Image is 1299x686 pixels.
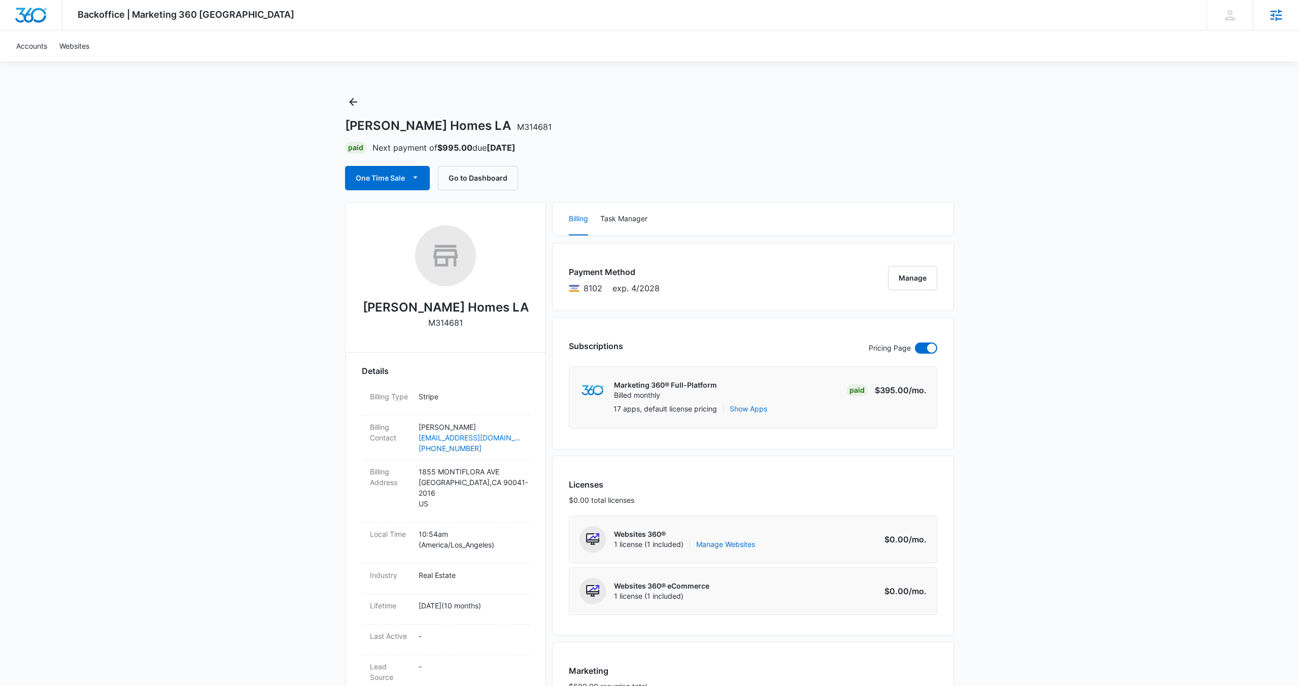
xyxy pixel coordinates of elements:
span: Details [362,365,389,377]
span: 1 license (1 included) [614,591,709,601]
dt: Lifetime [370,600,411,611]
a: Websites [53,30,95,61]
span: M314681 [517,122,552,132]
img: website_grey.svg [16,26,24,35]
p: Pricing Page [869,342,911,354]
img: tab_keywords_by_traffic_grey.svg [101,59,109,67]
span: /mo. [909,385,927,395]
p: $0.00 [879,533,927,545]
p: 17 apps, default license pricing [613,403,717,414]
button: Back [345,94,361,110]
div: Keywords by Traffic [112,60,171,66]
p: M314681 [428,317,463,329]
p: 10:54am ( America/Los_Angeles ) [419,529,521,550]
button: Billing [569,203,588,235]
dt: Billing Address [370,466,411,488]
button: Go to Dashboard [438,166,518,190]
img: tab_domain_overview_orange.svg [27,59,36,67]
dt: Billing Type [370,391,411,402]
div: Domain Overview [39,60,91,66]
button: Task Manager [600,203,647,235]
span: Backoffice | Marketing 360 [GEOGRAPHIC_DATA] [78,9,294,20]
p: Websites 360® eCommerce [614,581,709,591]
button: One Time Sale [345,166,430,190]
dt: Industry [370,570,411,580]
div: Lifetime[DATE](10 months) [362,594,529,625]
a: Manage Websites [696,539,755,550]
span: 1 license (1 included) [614,539,755,550]
p: [DATE] ( 10 months ) [419,600,521,611]
a: Accounts [10,30,53,61]
span: /mo. [909,586,927,596]
p: [PERSON_NAME] [419,422,521,432]
p: - [419,631,521,641]
p: Next payment of due [372,142,516,154]
h3: Payment Method [569,266,660,278]
div: IndustryReal Estate [362,564,529,594]
dt: Local Time [370,529,411,539]
button: Show Apps [730,403,767,414]
p: 1855 MONTIFLORA AVE [GEOGRAPHIC_DATA] , CA 90041-2016 US [419,466,521,509]
p: Real Estate [419,570,521,580]
p: Websites 360® [614,529,755,539]
strong: $995.00 [437,143,472,153]
h3: Licenses [569,478,634,491]
div: Last Active- [362,625,529,655]
p: Billed monthly [614,390,717,400]
p: $0.00 total licenses [569,495,634,505]
dt: Last Active [370,631,411,641]
div: Billing Address1855 MONTIFLORA AVE[GEOGRAPHIC_DATA],CA 90041-2016US [362,460,529,523]
dt: Lead Source [370,661,411,682]
a: [PHONE_NUMBER] [419,443,521,454]
div: Paid [345,142,366,154]
div: Domain: [DOMAIN_NAME] [26,26,112,35]
div: Paid [846,384,868,396]
span: Visa ending with [584,282,602,294]
p: - [419,661,521,672]
div: Billing Contact[PERSON_NAME][EMAIL_ADDRESS][DOMAIN_NAME][PHONE_NUMBER] [362,416,529,460]
div: Local Time10:54am (America/Los_Angeles) [362,523,529,564]
span: /mo. [909,534,927,544]
a: [EMAIL_ADDRESS][DOMAIN_NAME] [419,432,521,443]
h3: Marketing [569,665,647,677]
h2: [PERSON_NAME] Homes LA [363,298,529,317]
p: $0.00 [879,585,927,597]
h1: [PERSON_NAME] Homes LA [345,118,552,133]
strong: [DATE] [487,143,516,153]
img: logo_orange.svg [16,16,24,24]
p: Stripe [419,391,521,402]
span: exp. 4/2028 [612,282,660,294]
img: marketing360Logo [582,385,603,396]
dt: Billing Contact [370,422,411,443]
button: Manage [888,266,937,290]
p: Marketing 360® Full-Platform [614,380,717,390]
div: v 4.0.25 [28,16,50,24]
h3: Subscriptions [569,340,623,352]
p: $395.00 [875,384,927,396]
div: Billing TypeStripe [362,385,529,416]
